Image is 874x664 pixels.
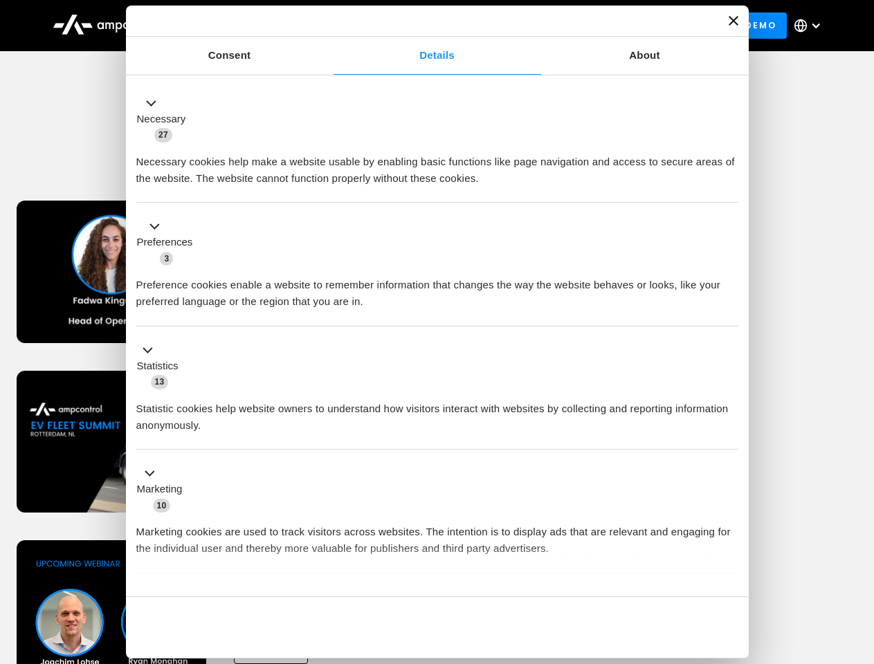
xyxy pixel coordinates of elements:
a: About [541,37,749,75]
button: Necessary (27) [136,95,194,143]
label: Statistics [137,358,179,374]
h1: Upcoming Webinars [17,140,858,173]
span: 27 [154,128,172,142]
button: Statistics (13) [136,342,187,390]
label: Necessary [137,111,186,127]
span: 2 [228,591,242,605]
div: Statistic cookies help website owners to understand how visitors interact with websites by collec... [136,390,738,434]
div: Necessary cookies help make a website usable by enabling basic functions like page navigation and... [136,143,738,187]
button: Close banner [729,16,738,26]
div: Marketing cookies are used to track visitors across websites. The intention is to display ads tha... [136,513,738,557]
button: Preferences (3) [136,219,201,267]
a: Consent [126,37,334,75]
button: Okay [539,607,738,647]
span: 3 [160,252,173,266]
span: 13 [151,375,169,389]
button: Unclassified (2) [136,589,250,606]
span: 10 [153,499,171,513]
a: Details [334,37,541,75]
button: Marketing (10) [136,465,191,514]
div: Preference cookies enable a website to remember information that changes the way the website beha... [136,266,738,310]
label: Marketing [137,481,183,497]
label: Preferences [137,234,193,250]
